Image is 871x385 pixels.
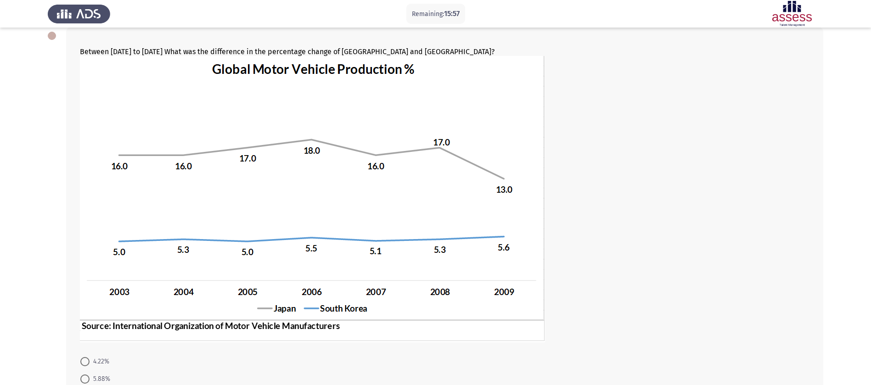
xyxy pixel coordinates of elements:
[90,374,110,385] span: 5.88%
[444,9,460,18] span: 15:57
[412,8,460,20] p: Remaining:
[80,47,495,56] span: Between [DATE] to [DATE] What was the difference in the percentage change of [GEOGRAPHIC_DATA] an...
[90,356,109,367] span: 4.22%
[48,1,110,27] img: Assess Talent Management logo
[80,56,545,342] img: QVJfUk5DXzQ4LnBuZzE2OTEzMTU0NjI0MDg=.png
[761,1,823,27] img: Assessment logo of ASSESS Focus 4 Modules (EN/AR) - RME - Combined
